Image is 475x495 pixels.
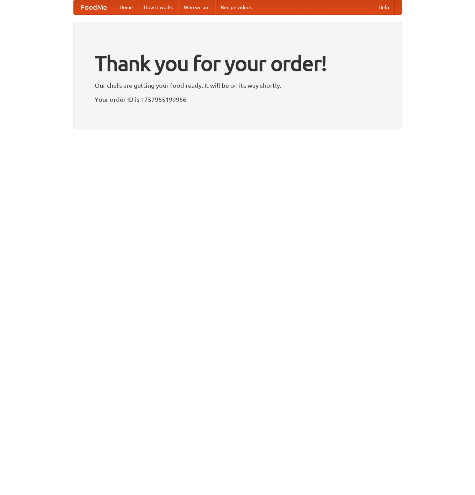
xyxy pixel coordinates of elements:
a: Who we are [178,0,215,14]
a: FoodMe [74,0,114,14]
a: Recipe videos [215,0,257,14]
a: Help [373,0,395,14]
a: Home [114,0,138,14]
h1: Thank you for your order! [95,47,381,80]
p: Your order ID is 1757955199956. [95,94,381,105]
p: Our chefs are getting your food ready. It will be on its way shortly. [95,80,381,91]
a: How it works [138,0,178,14]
